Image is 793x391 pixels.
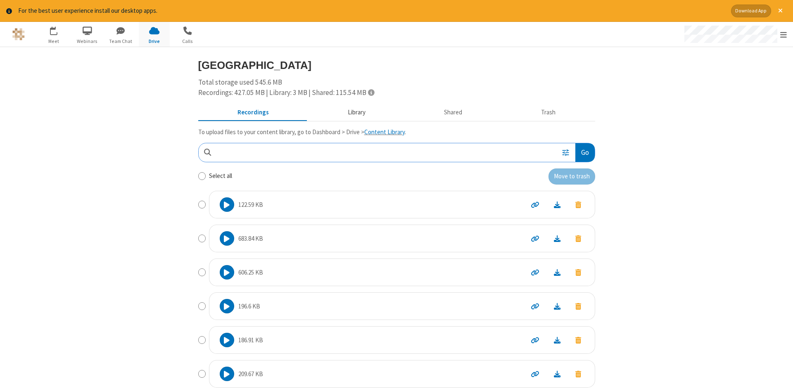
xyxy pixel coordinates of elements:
p: 122.59 KB [238,200,263,210]
button: Shared during meetings [405,104,502,120]
span: Meet [38,38,69,45]
iframe: Chat [772,370,787,385]
a: Download file [546,369,568,379]
span: Drive [139,38,170,45]
p: To upload files to your content library, go to Dashboard > Drive > . [198,128,595,137]
a: Content Library [364,128,405,136]
div: Recordings: 427.05 MB | Library: 3 MB | Shared: 115.54 MB [198,88,595,98]
button: Move to trash [568,267,589,278]
div: For the best user experience install our desktop apps. [18,6,725,16]
button: Download App [731,5,771,17]
span: Team Chat [105,38,136,45]
button: Close alert [774,5,787,17]
button: Move to trash [568,368,589,379]
p: 186.91 KB [238,336,263,345]
img: QA Selenium DO NOT DELETE OR CHANGE [12,28,25,40]
span: Totals displayed include files that have been moved to the trash. [368,89,374,96]
button: Content library [308,104,405,120]
span: Calls [172,38,203,45]
p: 196.6 KB [238,302,260,311]
div: Open menu [677,22,793,47]
a: Download file [546,268,568,277]
h3: [GEOGRAPHIC_DATA] [198,59,595,71]
a: Download file [546,200,568,209]
p: 209.67 KB [238,370,263,379]
button: Move to trash [568,233,589,244]
label: Select all [209,171,232,181]
button: Move to trash [568,301,589,312]
button: Trash [502,104,595,120]
button: Go [575,143,594,162]
span: Webinars [72,38,103,45]
div: 1 [56,26,61,33]
a: Download file [546,301,568,311]
a: Download file [546,335,568,345]
button: Logo [3,22,34,47]
a: Download file [546,234,568,243]
p: 683.84 KB [238,234,263,244]
button: Move to trash [548,168,595,185]
button: Recorded meetings [198,104,309,120]
p: 606.25 KB [238,268,263,277]
button: Move to trash [568,334,589,346]
div: Total storage used 545.6 MB [198,77,595,98]
button: Move to trash [568,199,589,210]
